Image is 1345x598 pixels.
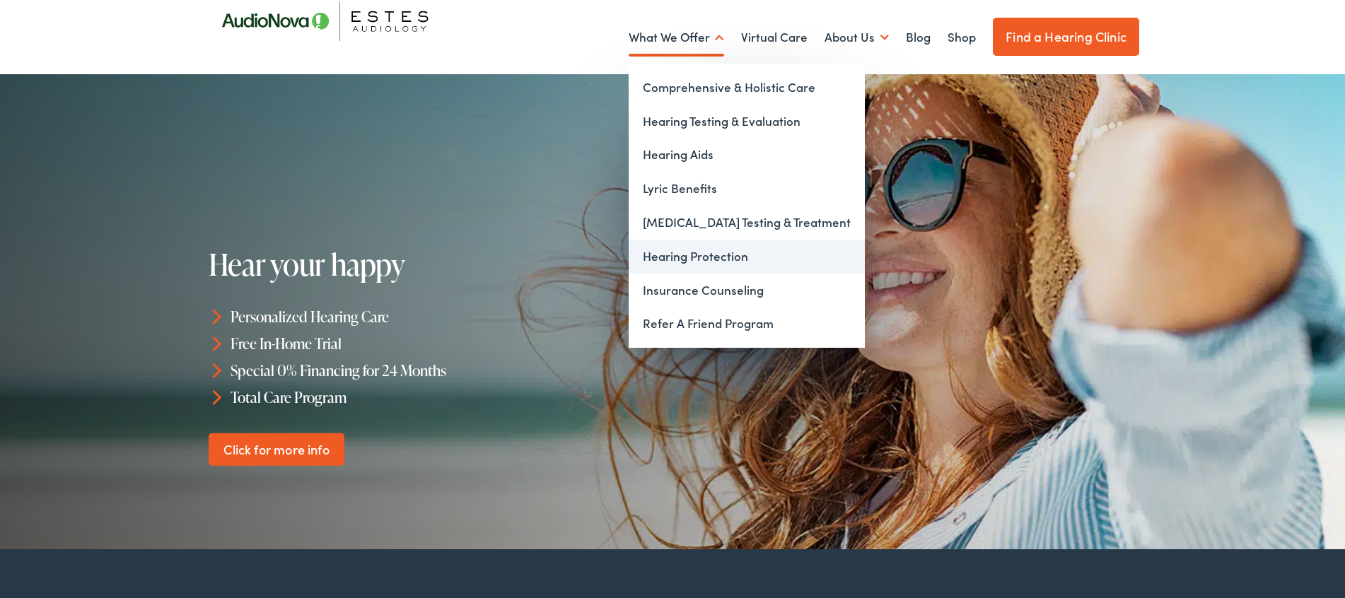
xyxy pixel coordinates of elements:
[209,248,639,281] h1: Hear your happy
[741,11,808,64] a: Virtual Care
[629,11,724,64] a: What We Offer
[209,433,345,466] a: Click for more info
[629,105,865,139] a: Hearing Testing & Evaluation
[629,172,865,206] a: Lyric Benefits
[906,11,931,64] a: Blog
[993,18,1139,56] a: Find a Hearing Clinic
[825,11,889,64] a: About Us
[629,307,865,341] a: Refer A Friend Program
[948,11,976,64] a: Shop
[629,240,865,274] a: Hearing Protection
[209,330,680,357] li: Free In-Home Trial
[629,206,865,240] a: [MEDICAL_DATA] Testing & Treatment
[209,357,680,384] li: Special 0% Financing for 24 Months
[629,274,865,307] a: Insurance Counseling
[629,138,865,172] a: Hearing Aids
[209,383,680,410] li: Total Care Program
[629,71,865,105] a: Comprehensive & Holistic Care
[209,303,680,330] li: Personalized Hearing Care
